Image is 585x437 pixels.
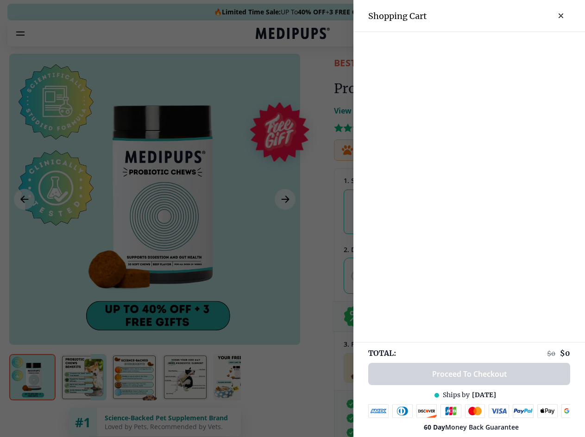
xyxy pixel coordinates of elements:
span: [DATE] [472,391,496,399]
img: paypal [513,404,534,418]
img: google [561,404,582,418]
span: $ 0 [560,348,570,358]
img: visa [489,404,509,418]
strong: 60 Day [424,423,445,431]
img: apple [537,404,558,418]
img: discover [416,404,437,418]
h3: Shopping Cart [368,11,427,21]
span: TOTAL: [368,348,396,358]
span: $ 0 [547,349,555,358]
img: amex [368,404,389,418]
img: jcb [440,404,461,418]
button: close-cart [552,6,570,25]
span: Ships by [443,391,470,399]
span: Money Back Guarantee [424,423,519,431]
img: mastercard [465,404,485,418]
img: diners-club [392,404,413,418]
